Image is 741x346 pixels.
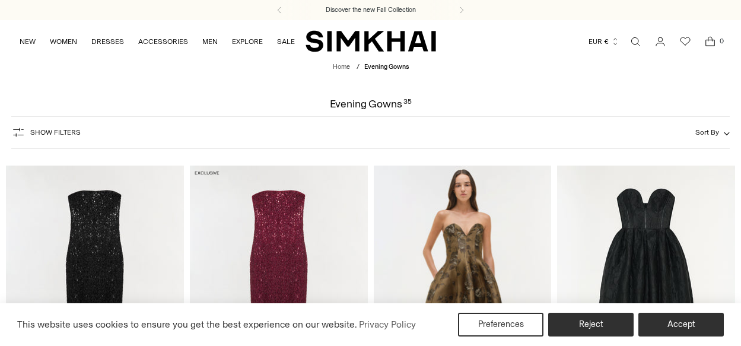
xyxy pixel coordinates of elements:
h1: Evening Gowns [330,99,412,109]
a: MEN [202,28,218,55]
a: Open search modal [624,30,647,53]
a: NEW [20,28,36,55]
span: Sort By [695,128,719,137]
div: / [357,62,360,72]
a: SIMKHAI [306,30,436,53]
a: DRESSES [91,28,124,55]
span: Evening Gowns [364,63,409,71]
button: Sort By [695,126,730,139]
div: 35 [403,99,412,109]
a: Open cart modal [698,30,722,53]
button: Preferences [458,313,543,337]
a: Go to the account page [648,30,672,53]
a: Discover the new Fall Collection [326,5,416,15]
a: Wishlist [673,30,697,53]
span: 0 [716,36,727,46]
nav: breadcrumbs [333,62,409,72]
button: EUR € [589,28,619,55]
a: Privacy Policy (opens in a new tab) [357,316,418,334]
a: EXPLORE [232,28,263,55]
button: Show Filters [11,123,81,142]
button: Reject [548,313,634,337]
button: Accept [638,313,724,337]
a: SALE [277,28,295,55]
a: Home [333,63,350,71]
a: WOMEN [50,28,77,55]
span: This website uses cookies to ensure you get the best experience on our website. [17,319,357,330]
a: ACCESSORIES [138,28,188,55]
span: Show Filters [30,128,81,137]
